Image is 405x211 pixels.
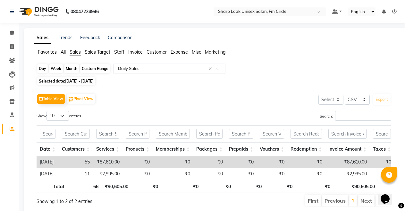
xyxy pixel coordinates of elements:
th: Date: activate to sort column ascending [37,142,59,156]
td: ₹0 [257,156,288,168]
th: 66 [67,180,102,192]
th: ₹0 [296,180,333,192]
td: ₹87,610.00 [93,156,123,168]
div: Showing 1 to 2 of 2 entries [37,194,179,205]
span: All [61,49,66,55]
th: Products: activate to sort column ascending [122,142,153,156]
input: Search Taxes [373,129,391,139]
th: Packages: activate to sort column ascending [193,142,226,156]
td: ₹0 [370,168,394,180]
div: Day [37,64,48,73]
input: Search Customers [62,129,90,139]
td: ₹0 [153,156,193,168]
td: ₹2,995.00 [325,168,370,180]
input: Search Prepaids [229,129,253,139]
th: Memberships: activate to sort column ascending [153,142,193,156]
th: Customers: activate to sort column ascending [59,142,93,156]
button: Pivot View [67,94,95,104]
label: Show entries [37,111,81,121]
td: ₹0 [288,156,325,168]
img: pivot.png [69,97,73,102]
td: ₹0 [193,156,226,168]
b: 08047224946 [71,3,99,21]
td: 11 [59,168,93,180]
td: ₹0 [288,168,325,180]
input: Search Packages [196,129,223,139]
th: Redemption: activate to sort column ascending [287,142,325,156]
th: ₹0 [131,180,162,192]
span: Clear all [208,66,214,72]
input: Search Memberships [156,129,190,139]
th: ₹0 [378,180,402,192]
input: Search Vouchers [260,129,284,139]
td: ₹0 [226,168,257,180]
input: Search Products [126,129,149,139]
div: Week [49,64,63,73]
th: ₹0 [161,180,202,192]
td: ₹0 [153,168,193,180]
input: Search Date [40,129,55,139]
span: Staff [114,49,124,55]
span: Selected date: [37,77,95,85]
select: Showentries [46,111,69,121]
a: 1 [351,197,355,204]
input: Search Services [96,129,119,139]
span: Marketing [205,49,225,55]
a: Sales [34,32,51,44]
td: ₹0 [193,168,226,180]
th: ₹90,605.00 [102,180,131,192]
button: Table View [37,94,65,104]
a: Feedback [80,35,100,40]
input: Search: [335,111,391,121]
button: Export [373,94,391,105]
th: Services: activate to sort column ascending [93,142,122,156]
span: Expense [171,49,188,55]
td: [DATE] [37,156,59,168]
span: Customer [147,49,167,55]
a: Comparison [108,35,132,40]
span: [DATE] - [DATE] [65,79,94,84]
a: Trends [59,35,72,40]
th: Total [37,180,67,192]
th: ₹0 [234,180,265,192]
th: Vouchers: activate to sort column ascending [257,142,287,156]
span: Sales [70,49,81,55]
div: Month [64,64,79,73]
th: Invoice Amount: activate to sort column ascending [325,142,370,156]
td: ₹0 [123,156,153,168]
th: ₹0 [265,180,296,192]
td: ₹2,995.00 [93,168,123,180]
span: Favorites [38,49,57,55]
th: Taxes: activate to sort column ascending [370,142,394,156]
th: ₹0 [202,180,234,192]
span: Misc [192,49,201,55]
td: 55 [59,156,93,168]
div: Custom Range [80,64,110,73]
iframe: chat widget [378,185,399,205]
td: ₹0 [370,156,394,168]
td: ₹87,610.00 [325,156,370,168]
input: Search Redemption [291,129,322,139]
span: Sales Target [85,49,110,55]
td: ₹0 [123,168,153,180]
td: ₹0 [257,168,288,180]
span: Invoice [128,49,143,55]
th: Prepaids: activate to sort column ascending [226,142,257,156]
label: Search: [320,111,391,121]
td: ₹0 [226,156,257,168]
input: Search Invoice Amount [328,129,367,139]
img: logo [16,3,60,21]
th: ₹90,605.00 [333,180,378,192]
td: [DATE] [37,168,59,180]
